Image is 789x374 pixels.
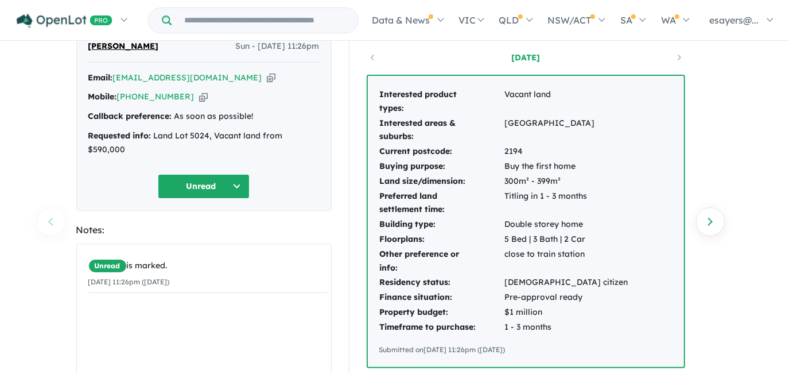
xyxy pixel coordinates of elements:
strong: Mobile: [88,91,117,102]
span: Sun - [DATE] 11:26pm [236,40,320,53]
div: As soon as possible! [88,110,320,124]
td: Interested areas & suburbs: [379,116,504,145]
td: Pre-approval ready [504,290,629,305]
strong: Callback preference: [88,111,172,121]
td: [DEMOGRAPHIC_DATA] citizen [504,275,629,290]
div: Land Lot 5024, Vacant land from $590,000 [88,129,320,157]
div: Notes: [76,222,332,238]
td: $1 million [504,305,629,320]
td: Floorplans: [379,232,504,247]
strong: Email: [88,72,113,83]
button: Copy [267,72,275,84]
strong: Requested info: [88,130,151,141]
td: Titling in 1 - 3 months [504,189,629,218]
img: Openlot PRO Logo White [17,14,112,28]
a: [DATE] [477,52,574,63]
td: [GEOGRAPHIC_DATA] [504,116,629,145]
td: Buy the first home [504,159,629,174]
td: Finance situation: [379,290,504,305]
td: Property budget: [379,305,504,320]
div: Submitted on [DATE] 11:26pm ([DATE]) [379,344,673,356]
td: 1 - 3 months [504,320,629,335]
td: Current postcode: [379,144,504,159]
td: 5 Bed | 3 Bath | 2 Car [504,232,629,247]
td: Timeframe to purchase: [379,320,504,335]
td: Residency status: [379,275,504,290]
div: is marked. [88,259,328,273]
small: [DATE] 11:26pm ([DATE]) [88,277,170,286]
td: Buying purpose: [379,159,504,174]
a: [PHONE_NUMBER] [117,91,195,102]
button: Copy [199,91,208,103]
td: Preferred land settlement time: [379,189,504,218]
td: 300m² - 399m² [504,174,629,189]
td: Vacant land [504,87,629,116]
td: 2194 [504,144,629,159]
button: Unread [158,174,250,199]
input: Try estate name, suburb, builder or developer [174,8,356,33]
span: esayers@... [709,14,759,26]
td: Land size/dimension: [379,174,504,189]
td: Building type: [379,217,504,232]
td: Interested product types: [379,87,504,116]
td: Other preference or info: [379,247,504,276]
td: Double storey home [504,217,629,232]
span: Unread [88,259,127,273]
td: close to train station [504,247,629,276]
a: [EMAIL_ADDRESS][DOMAIN_NAME] [113,72,262,83]
span: [PERSON_NAME] [88,40,159,53]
